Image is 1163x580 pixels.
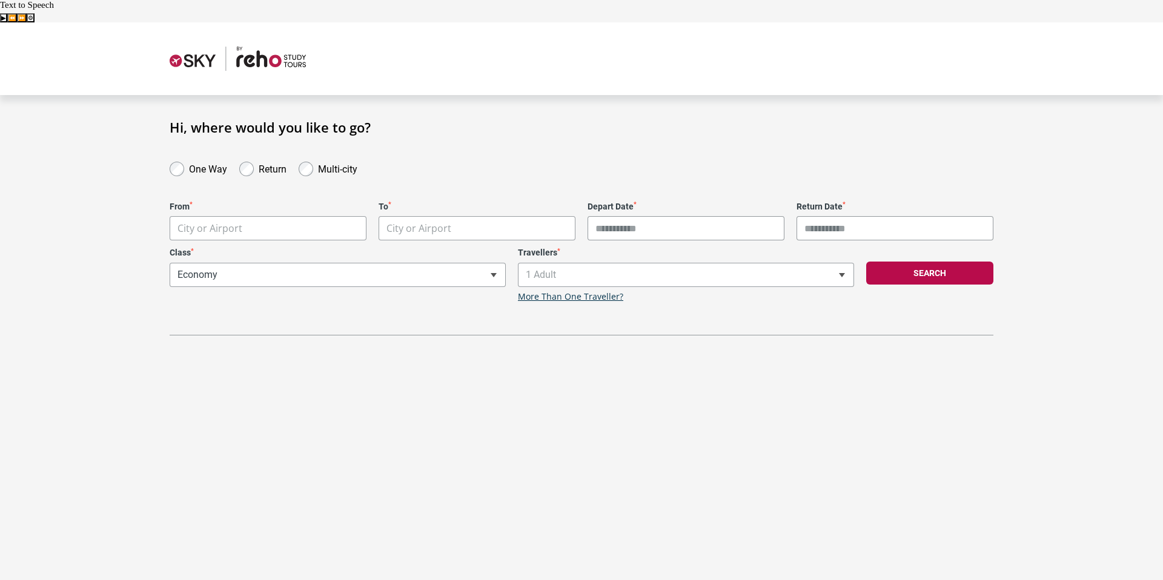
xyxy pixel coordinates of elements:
h1: Hi, where would you like to go? [170,119,993,135]
span: Economy [170,263,505,286]
span: City or Airport [379,216,575,240]
label: Multi-city [318,160,357,175]
label: One Way [189,160,227,175]
button: Previous [7,13,17,22]
a: More Than One Traveller? [518,292,623,302]
label: Depart Date [588,202,784,212]
label: Class [170,248,506,258]
label: To [379,202,575,212]
span: 1 Adult [519,263,853,286]
label: Travellers [518,248,854,258]
span: Economy [170,263,506,287]
span: City or Airport [386,222,451,235]
span: City or Airport [170,216,366,240]
button: Search [866,262,993,285]
span: 1 Adult [518,263,854,287]
span: City or Airport [379,217,575,240]
label: From [170,202,366,212]
span: City or Airport [177,222,242,235]
label: Return Date [797,202,993,212]
button: Forward [17,13,27,22]
label: Return [259,160,287,175]
button: Settings [27,13,35,22]
span: City or Airport [170,217,366,240]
